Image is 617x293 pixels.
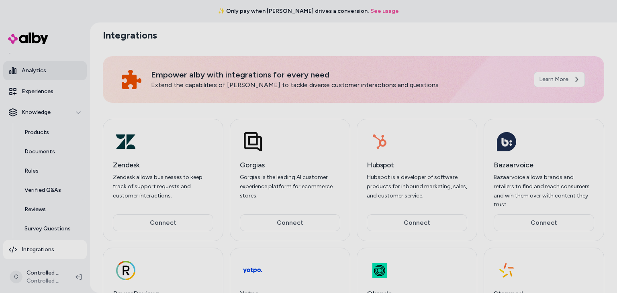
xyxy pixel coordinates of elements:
h3: Gorgias [240,159,340,171]
p: Zendesk allows businesses to keep track of support requests and customer interactions. [113,173,213,200]
h2: Integrations [103,29,157,42]
p: Products [25,128,49,136]
p: Rules [25,167,39,175]
button: Connect [113,214,213,231]
p: Extend the capabilities of [PERSON_NAME] to tackle diverse customer interactions and questions [151,80,524,90]
h3: Bazaarvoice [494,159,594,171]
a: Analytics [3,61,87,80]
button: Knowledge [3,103,87,122]
p: Analytics [22,67,46,75]
span: ✨ Only pay when [PERSON_NAME] drives a conversion. [218,7,369,15]
p: Integrations [22,246,54,254]
img: alby Logo [8,33,48,44]
p: Verified Q&As [25,186,61,194]
p: Controlled Chaos Shopify [27,269,63,277]
h3: Zendesk [113,159,213,171]
p: Knowledge [22,108,51,116]
button: Connect [494,214,594,231]
button: Connect [367,214,467,231]
span: Controlled Chaos [27,277,63,285]
p: Bazaarvoice allows brands and retailers to find and reach consumers and win them over with conten... [494,173,594,210]
p: Empower alby with integrations for every need [151,69,524,80]
p: Experiences [22,87,53,96]
p: Documents [25,148,55,156]
p: Reviews [25,206,46,214]
p: Hubspot is a developer of software products for inbound marketing, sales, and customer service. [367,173,467,200]
button: Connect [240,214,340,231]
a: Integrations [3,240,87,259]
a: Verified Q&As [16,181,87,200]
a: Rules [16,161,87,181]
p: Survey Questions [25,225,71,233]
button: CControlled Chaos ShopifyControlled Chaos [5,264,69,290]
a: Reviews [16,200,87,219]
a: Survey Questions [16,219,87,238]
p: Gorgias is the leading AI customer experience platform for ecommerce stores. [240,173,340,200]
a: Learn More [534,72,585,87]
a: See usage [370,7,399,15]
a: Experiences [3,82,87,101]
span: C [10,271,22,283]
h3: Hubspot [367,159,467,171]
a: Documents [16,142,87,161]
a: Products [16,123,87,142]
